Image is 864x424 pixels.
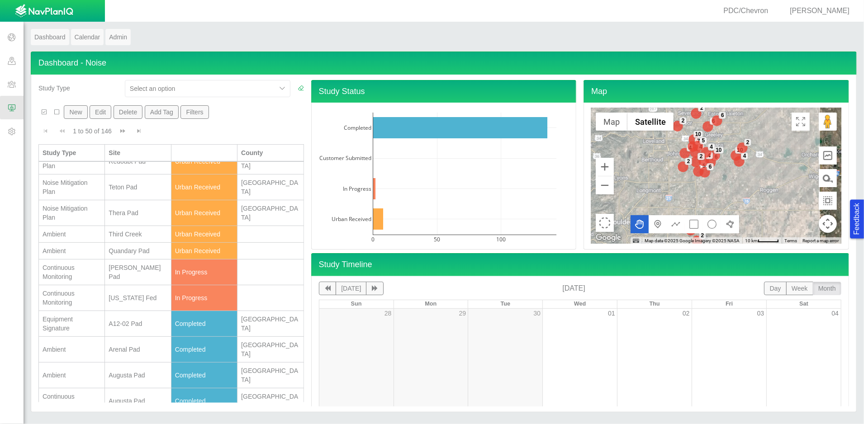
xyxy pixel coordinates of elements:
[105,388,171,414] td: Augusta Pad
[819,215,837,233] button: Map camera controls
[351,301,362,307] span: Sun
[596,113,627,131] button: Show street map
[171,259,237,285] td: In Progress
[633,238,639,244] button: Keyboard shortcuts
[109,148,167,157] div: Site
[175,319,233,328] div: Completed
[319,282,336,295] button: previous
[700,137,707,144] div: 5
[105,226,171,243] td: Third Creek
[31,52,857,75] h4: Dashboard - Noise
[180,105,209,119] button: Filters
[175,230,233,239] div: Urban Received
[105,243,171,259] td: Quandary Pad
[39,174,105,200] td: Noise Mitigation Plan
[237,174,304,200] td: Weld County
[786,282,813,295] button: week
[171,226,237,243] td: Urban Received
[237,200,304,226] td: Weld County
[90,105,112,119] button: Edit
[721,215,739,233] button: Draw a polygon
[43,230,101,239] div: Ambient
[175,148,233,157] div: Status
[819,192,837,210] button: Measure
[685,215,703,233] button: Draw a rectangle
[39,388,105,414] td: Continuous Monitoring
[237,311,304,337] td: Weld County
[645,238,740,243] span: Map data ©2025 Google Imagery ©2025 NASA
[175,268,233,277] div: In Progress
[719,112,726,119] div: 6
[39,226,105,243] td: Ambient
[608,310,615,317] a: 01
[685,158,692,165] div: 2
[43,315,101,333] div: Equipment Signature
[850,199,864,238] button: Feedback
[779,6,853,16] div: [PERSON_NAME]
[39,200,105,226] td: Noise Mitigation Plan
[109,183,167,192] div: Teton Pad
[39,144,105,162] th: Study Type
[69,127,115,139] div: 1 to 50 of 146
[650,301,660,307] span: Thu
[311,80,577,103] h4: Study Status
[175,345,233,354] div: Completed
[667,215,685,233] button: Draw a multipoint line
[596,158,614,176] button: Zoom in
[790,7,850,14] span: [PERSON_NAME]
[171,174,237,200] td: Urban Received
[757,310,764,317] a: 03
[132,122,146,140] button: Go to last page
[574,301,586,307] span: Wed
[109,246,167,255] div: Quandary Pad
[43,178,101,196] div: Noise Mitigation Plan
[562,284,585,292] span: [DATE]
[39,337,105,363] td: Ambient
[171,243,237,259] td: Urban Received
[38,85,70,92] span: Study Type
[707,144,715,151] div: 4
[109,230,167,239] div: Third Creek
[39,363,105,388] td: Ambient
[425,301,437,307] span: Mon
[819,169,837,187] button: Measure
[745,238,758,243] span: 10 km
[175,208,233,217] div: Urban Received
[693,131,703,138] div: 10
[105,363,171,388] td: Augusta Pad
[385,310,392,317] a: 28
[784,238,797,243] a: Terms (opens in new tab)
[501,301,510,307] span: Tue
[114,105,143,119] button: Delete
[43,392,101,410] div: Continuous Monitoring
[831,310,839,317] a: 04
[744,139,751,146] div: 2
[115,122,130,140] button: Go to next page
[764,282,786,295] button: day
[241,366,299,384] div: [GEOGRAPHIC_DATA]
[819,113,837,131] button: Drag Pegman onto the map to open Street View
[175,396,233,405] div: Completed
[726,301,733,307] span: Fri
[683,310,690,317] a: 02
[109,208,167,217] div: Thera Pad
[109,345,167,354] div: Arenal Pad
[105,200,171,226] td: Thera Pad
[171,337,237,363] td: Completed
[43,148,101,157] div: Study Type
[145,105,179,119] button: Add Tag
[39,259,105,285] td: Continuous Monitoring
[39,285,105,311] td: Continuous Monitoring
[241,340,299,358] div: [GEOGRAPHIC_DATA]
[39,311,105,337] td: Equipment Signature
[241,178,299,196] div: [GEOGRAPHIC_DATA]
[707,163,714,170] div: 6
[819,146,837,165] button: Elevation
[298,84,304,93] a: Clear Filters
[171,285,237,311] td: In Progress
[593,232,623,244] img: Google
[105,259,171,285] td: Lawrence Pad
[703,215,721,233] button: Draw a circle
[366,282,383,295] button: next
[105,311,171,337] td: A12-02 Pad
